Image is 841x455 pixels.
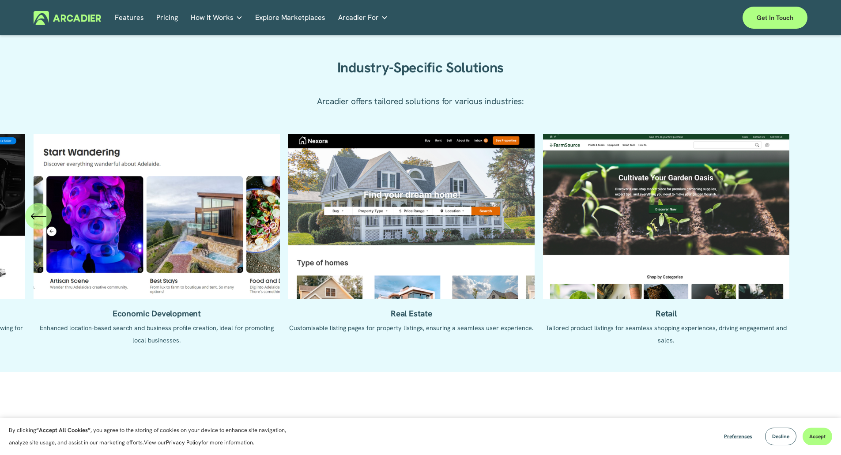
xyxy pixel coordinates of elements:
[338,11,379,24] span: Arcadier For
[717,428,759,445] button: Preferences
[34,11,101,25] img: Arcadier
[772,433,789,440] span: Decline
[743,7,807,29] a: Get in touch
[115,11,144,25] a: Features
[166,439,201,446] a: Privacy Policy
[255,11,325,25] a: Explore Marketplaces
[338,11,388,25] a: folder dropdown
[317,96,524,107] span: Arcadier offers tailored solutions for various industries:
[191,11,243,25] a: folder dropdown
[724,433,752,440] span: Preferences
[36,426,91,434] strong: “Accept All Cookies”
[797,413,841,455] iframe: Chat Widget
[191,11,234,24] span: How It Works
[156,11,178,25] a: Pricing
[25,203,52,229] button: Previous
[765,428,796,445] button: Decline
[9,424,296,449] p: By clicking , you agree to the storing of cookies on your device to enhance site navigation, anal...
[297,59,544,77] h2: Industry-Specific Solutions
